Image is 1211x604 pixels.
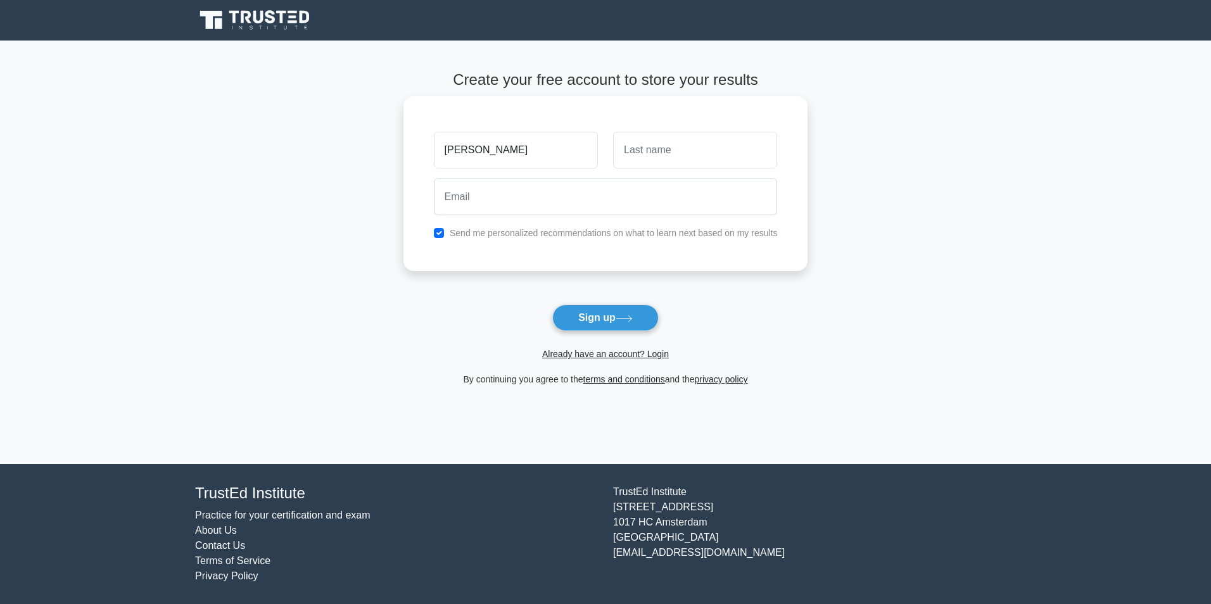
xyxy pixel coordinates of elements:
[605,484,1024,584] div: TrustEd Institute [STREET_ADDRESS] 1017 HC Amsterdam [GEOGRAPHIC_DATA] [EMAIL_ADDRESS][DOMAIN_NAME]
[396,372,816,387] div: By continuing you agree to the and the
[542,349,669,359] a: Already have an account? Login
[450,228,778,238] label: Send me personalized recommendations on what to learn next based on my results
[403,71,808,89] h4: Create your free account to store your results
[195,525,237,536] a: About Us
[195,555,270,566] a: Terms of Service
[613,132,777,168] input: Last name
[695,374,748,384] a: privacy policy
[195,540,245,551] a: Contact Us
[195,484,598,503] h4: TrustEd Institute
[434,132,598,168] input: First name
[583,374,665,384] a: terms and conditions
[552,305,659,331] button: Sign up
[434,179,778,215] input: Email
[195,570,258,581] a: Privacy Policy
[195,510,371,520] a: Practice for your certification and exam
